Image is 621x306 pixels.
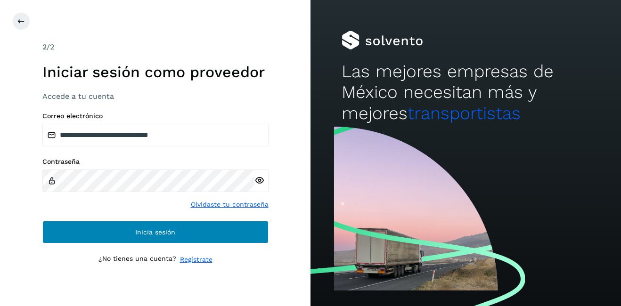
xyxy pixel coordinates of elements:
[342,61,590,124] h2: Las mejores empresas de México necesitan más y mejores
[408,103,521,123] span: transportistas
[180,255,212,265] a: Regístrate
[42,112,269,120] label: Correo electrónico
[42,158,269,166] label: Contraseña
[42,63,269,81] h1: Iniciar sesión como proveedor
[98,255,176,265] p: ¿No tienes una cuenta?
[42,221,269,243] button: Inicia sesión
[42,41,269,53] div: /2
[42,92,269,101] h3: Accede a tu cuenta
[135,229,175,235] span: Inicia sesión
[191,200,269,209] a: Olvidaste tu contraseña
[42,42,47,51] span: 2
